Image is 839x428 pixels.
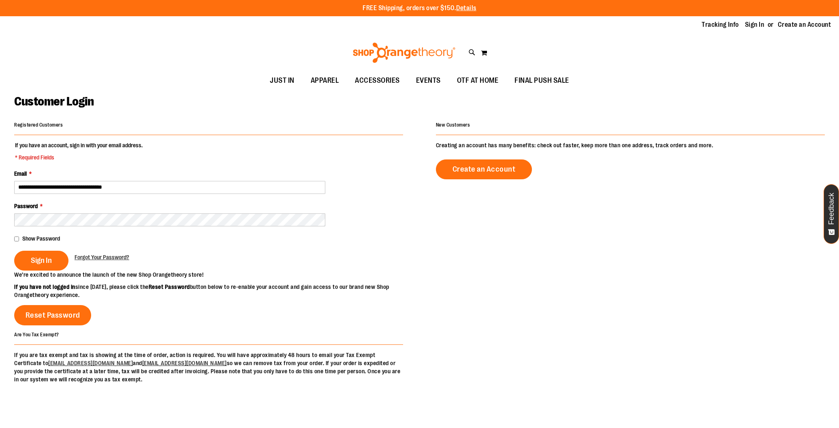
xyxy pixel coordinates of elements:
[311,71,339,90] span: APPAREL
[14,284,75,290] strong: If you have not logged in
[506,71,577,90] a: FINAL PUSH SALE
[15,153,143,161] span: * Required Fields
[355,71,400,90] span: ACCESSORIES
[14,251,68,271] button: Sign In
[14,331,59,337] strong: Are You Tax Exempt?
[347,71,408,90] a: ACCESSORIES
[14,283,420,299] p: since [DATE], please click the button below to re-enable your account and gain access to our bran...
[142,360,227,366] a: [EMAIL_ADDRESS][DOMAIN_NAME]
[14,170,27,177] span: Email
[48,360,133,366] a: [EMAIL_ADDRESS][DOMAIN_NAME]
[262,71,303,90] a: JUST IN
[14,141,143,161] legend: If you have an account, sign in with your email address.
[449,71,507,90] a: OTF AT HOME
[14,203,38,209] span: Password
[22,235,60,242] span: Show Password
[745,20,764,29] a: Sign In
[515,71,569,90] span: FINAL PUSH SALE
[436,141,825,149] p: Creating an account has many benefits: check out faster, keep more than one address, track orders...
[14,95,94,108] span: Customer Login
[303,71,347,90] a: APPAREL
[75,254,129,260] span: Forgot Your Password?
[824,184,839,244] button: Feedback - Show survey
[149,284,190,290] strong: Reset Password
[778,20,831,29] a: Create an Account
[416,71,441,90] span: EVENTS
[75,253,129,261] a: Forgot Your Password?
[363,4,476,13] p: FREE Shipping, orders over $150.
[456,4,476,12] a: Details
[702,20,739,29] a: Tracking Info
[408,71,449,90] a: EVENTS
[14,351,403,383] p: If you are tax exempt and tax is showing at the time of order, action is required. You will have ...
[352,43,457,63] img: Shop Orangetheory
[26,311,80,320] span: Reset Password
[14,271,420,279] p: We’re excited to announce the launch of the new Shop Orangetheory store!
[453,165,516,174] span: Create an Account
[436,122,470,128] strong: New Customers
[270,71,295,90] span: JUST IN
[14,122,63,128] strong: Registered Customers
[457,71,499,90] span: OTF AT HOME
[14,305,91,325] a: Reset Password
[828,193,835,225] span: Feedback
[31,256,52,265] span: Sign In
[436,159,532,179] a: Create an Account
